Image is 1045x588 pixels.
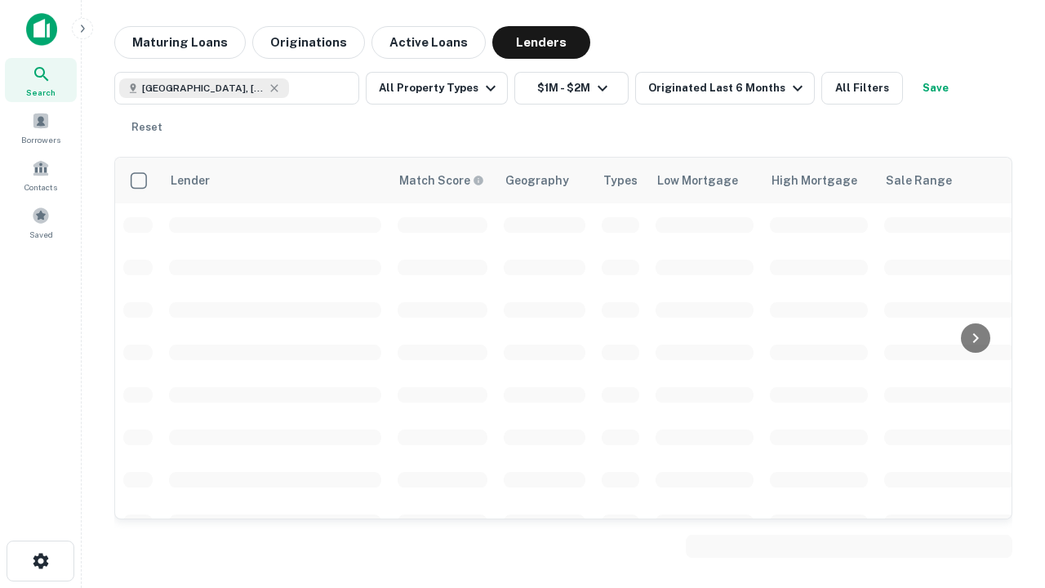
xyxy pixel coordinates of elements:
div: Low Mortgage [657,171,738,190]
button: Originated Last 6 Months [635,72,815,105]
button: Active Loans [371,26,486,59]
div: Types [603,171,638,190]
span: Search [26,86,56,99]
a: Search [5,58,77,102]
span: Saved [29,228,53,241]
button: Reset [121,111,173,144]
h6: Match Score [399,171,481,189]
span: Borrowers [21,133,60,146]
th: High Mortgage [762,158,876,203]
div: Geography [505,171,569,190]
th: Capitalize uses an advanced AI algorithm to match your search with the best lender. The match sco... [389,158,496,203]
span: [GEOGRAPHIC_DATA], [GEOGRAPHIC_DATA], [GEOGRAPHIC_DATA] [142,81,265,96]
button: $1M - $2M [514,72,629,105]
th: Lender [161,158,389,203]
th: Low Mortgage [647,158,762,203]
button: Lenders [492,26,590,59]
button: All Property Types [366,72,508,105]
th: Geography [496,158,594,203]
span: Contacts [24,180,57,194]
th: Types [594,158,647,203]
iframe: Chat Widget [963,405,1045,483]
div: Lender [171,171,210,190]
button: Maturing Loans [114,26,246,59]
th: Sale Range [876,158,1023,203]
div: High Mortgage [772,171,857,190]
img: capitalize-icon.png [26,13,57,46]
div: Sale Range [886,171,952,190]
div: Originated Last 6 Months [648,78,807,98]
button: Originations [252,26,365,59]
a: Saved [5,200,77,244]
div: Capitalize uses an advanced AI algorithm to match your search with the best lender. The match sco... [399,171,484,189]
a: Contacts [5,153,77,197]
a: Borrowers [5,105,77,149]
button: All Filters [821,72,903,105]
button: Save your search to get updates of matches that match your search criteria. [909,72,962,105]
